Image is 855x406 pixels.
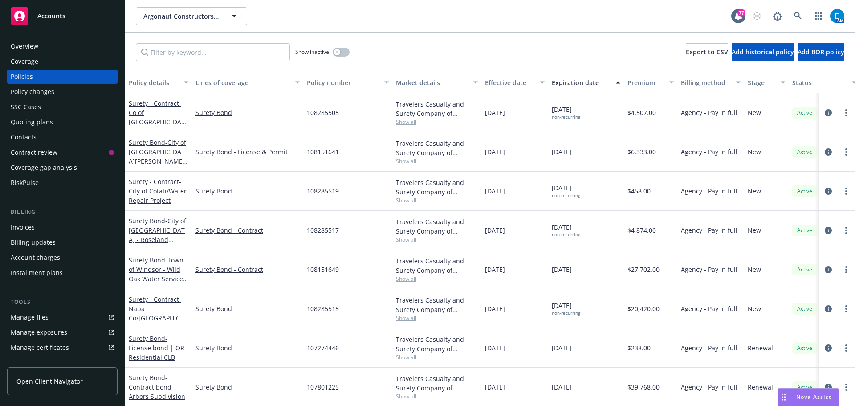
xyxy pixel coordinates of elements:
span: [DATE] [552,105,580,120]
span: Active [796,109,814,117]
span: Agency - Pay in full [681,304,737,313]
div: RiskPulse [11,176,39,190]
span: Active [796,187,814,195]
a: Surety Bond - Contract [195,265,300,274]
a: Manage exposures [7,325,118,340]
div: 77 [737,9,745,17]
span: 108285515 [307,304,339,313]
span: Agency - Pay in full [681,226,737,235]
span: New [748,147,761,156]
a: Start snowing [748,7,766,25]
span: [DATE] [552,183,580,198]
span: $6,333.00 [627,147,656,156]
div: Contacts [11,130,37,144]
span: [DATE] [485,147,505,156]
span: Show inactive [295,48,329,56]
a: Surety Bond [195,108,300,117]
a: Surety Bond [195,382,300,392]
a: Surety Bond [129,373,185,401]
span: 107274446 [307,343,339,353]
a: Invoices [7,220,118,234]
div: non-recurring [552,232,580,238]
div: Manage claims [11,356,56,370]
div: Lines of coverage [195,78,290,87]
a: Installment plans [7,266,118,280]
a: Quoting plans [7,115,118,129]
span: Active [796,226,814,234]
div: Travelers Casualty and Surety Company of America, Travelers Insurance [396,374,478,393]
span: Accounts [37,12,65,20]
span: - Co of [GEOGRAPHIC_DATA] (2024-25 Winter Storms) [129,99,186,145]
span: Agency - Pay in full [681,147,737,156]
a: Surety - Contract [129,295,187,332]
div: Overview [11,39,38,53]
span: $4,874.00 [627,226,656,235]
div: Policies [11,70,33,84]
div: Travelers Casualty and Surety Company of America, Travelers Insurance [396,335,478,353]
a: circleInformation [823,186,834,197]
button: Market details [392,72,481,93]
div: Premium [627,78,664,87]
a: circleInformation [823,107,834,118]
span: [DATE] [485,186,505,196]
span: Nova Assist [796,393,831,401]
span: $458.00 [627,186,651,196]
span: Add historical policy [732,48,794,56]
a: more [841,186,851,197]
button: Lines of coverage [192,72,303,93]
span: $20,420.00 [627,304,660,313]
a: Account charges [7,250,118,265]
span: Add BOR policy [798,48,844,56]
span: $238.00 [627,343,651,353]
a: more [841,147,851,157]
div: Account charges [11,250,60,265]
span: [DATE] [485,304,505,313]
a: circleInformation [823,343,834,353]
a: Surety Bond [129,138,186,231]
a: SSC Cases [7,100,118,114]
div: Travelers Casualty and Surety Company of America, Travelers Insurance [396,295,478,314]
a: Surety Bond [195,186,300,196]
a: Policies [7,70,118,84]
button: Premium [624,72,677,93]
a: Manage files [7,310,118,324]
span: - Contract bond | Arbors Subdivision [129,373,185,401]
div: Manage certificates [11,340,69,355]
div: SSC Cases [11,100,41,114]
button: Argonaut Constructors, Inc. [136,7,247,25]
div: Travelers Casualty and Surety Company of America, Travelers Insurance [396,139,478,157]
a: more [841,343,851,353]
a: Coverage gap analysis [7,160,118,175]
span: New [748,265,761,274]
div: Tools [7,298,118,307]
span: Renewal [748,382,773,392]
div: Policy changes [11,85,54,99]
div: Travelers Casualty and Surety Company of America, Travelers Insurance [396,99,478,118]
div: non-recurring [552,114,580,120]
span: Active [796,305,814,313]
span: Show all [396,157,478,165]
span: Agency - Pay in full [681,108,737,117]
span: Argonaut Constructors, Inc. [143,12,220,21]
button: Policy details [125,72,192,93]
span: Show all [396,236,478,243]
span: Active [796,148,814,156]
span: Show all [396,314,478,322]
a: Surety - Contract [129,177,187,205]
span: - License bond | OR Residential CLB [129,334,184,361]
span: Show all [396,275,478,283]
button: Export to CSV [686,43,728,61]
a: Manage certificates [7,340,118,355]
button: Add BOR policy [798,43,844,61]
div: Quoting plans [11,115,53,129]
a: Search [789,7,807,25]
span: [DATE] [552,147,572,156]
a: circleInformation [823,303,834,314]
span: [DATE] [485,265,505,274]
div: Stage [748,78,775,87]
button: Expiration date [548,72,624,93]
a: Surety - Contract [129,99,185,145]
span: [DATE] [552,343,572,353]
button: Policy number [303,72,392,93]
a: more [841,107,851,118]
